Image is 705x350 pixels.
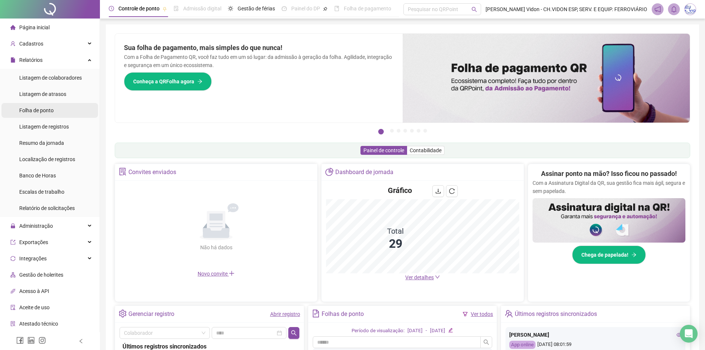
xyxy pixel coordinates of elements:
span: sync [10,256,16,261]
span: Gestão de férias [238,6,275,11]
span: Integrações [19,256,47,261]
div: Convites enviados [128,166,176,179]
span: Controle de ponto [118,6,160,11]
span: down [435,274,440,280]
span: file-text [312,310,320,317]
span: plus [229,270,235,276]
span: Ver detalhes [405,274,434,280]
button: 6 [417,129,420,133]
button: 7 [423,129,427,133]
span: pushpin [162,7,167,11]
h2: Assinar ponto na mão? Isso ficou no passado! [541,169,677,179]
span: Administração [19,223,53,229]
div: Dashboard de jornada [335,166,393,179]
span: search [291,330,297,336]
button: Chega de papelada! [572,246,646,264]
span: Cadastros [19,41,43,47]
span: Banco de Horas [19,173,56,179]
span: team [505,310,513,317]
span: Listagem de colaboradores [19,75,82,81]
span: home [10,25,16,30]
span: api [10,289,16,294]
span: Painel do DP [291,6,320,11]
a: Ver detalhes down [405,274,440,280]
span: bell [671,6,677,13]
div: Gerenciar registro [128,308,174,320]
span: sun [228,6,233,11]
span: solution [10,321,16,326]
button: 1 [378,129,384,134]
span: edit [448,328,453,333]
div: [PERSON_NAME] [509,331,682,339]
span: book [334,6,339,11]
p: Com a Assinatura Digital da QR, sua gestão fica mais ágil, segura e sem papelada. [533,179,685,195]
span: Atestado técnico [19,321,58,327]
span: search [483,339,489,345]
img: 30584 [685,4,696,15]
span: file [10,57,16,63]
button: 4 [403,129,407,133]
span: export [10,240,16,245]
span: Escalas de trabalho [19,189,64,195]
span: Novo convite [198,271,235,277]
a: Abrir registro [270,311,300,317]
span: Acesso à API [19,288,49,294]
span: Relatório de solicitações [19,205,75,211]
span: notification [654,6,661,13]
div: Folhas de ponto [322,308,364,320]
span: Listagem de registros [19,124,69,130]
span: linkedin [27,337,35,344]
span: Aceite de uso [19,304,50,310]
span: pie-chart [325,168,333,176]
span: setting [119,310,127,317]
span: eye [677,332,682,337]
span: instagram [38,337,46,344]
span: user-add [10,41,16,46]
span: facebook [16,337,24,344]
span: Listagem de atrasos [19,91,66,97]
div: [DATE] [407,327,423,335]
span: Folha de pagamento [344,6,391,11]
button: 2 [390,129,394,133]
span: arrow-right [197,79,202,84]
div: - [426,327,427,335]
button: 5 [410,129,414,133]
span: dashboard [282,6,287,11]
span: arrow-right [631,252,637,257]
span: Localização de registros [19,156,75,162]
div: Período de visualização: [352,327,404,335]
span: audit [10,305,16,310]
div: [DATE] [430,327,445,335]
span: search [471,7,477,12]
span: download [435,188,441,194]
span: filter [463,311,468,317]
a: Ver todos [471,311,493,317]
span: Gestão de holerites [19,272,63,278]
h4: Gráfico [388,185,412,196]
span: Conheça a QRFolha agora [133,77,194,86]
div: Open Intercom Messenger [680,325,698,343]
img: banner%2F8d14a306-6205-4263-8e5b-06e9a85ad873.png [403,34,690,123]
span: Contabilidade [410,147,442,153]
span: Admissão digital [183,6,221,11]
span: left [78,339,84,344]
span: Painel de controle [363,147,404,153]
span: clock-circle [109,6,114,11]
div: Últimos registros sincronizados [515,308,597,320]
span: Folha de ponto [19,107,54,113]
span: Exportações [19,239,48,245]
span: lock [10,223,16,229]
div: [DATE] 08:01:59 [509,341,682,349]
div: App online [509,341,536,349]
span: Chega de papelada! [581,251,628,259]
span: Relatórios [19,57,43,63]
button: Conheça a QRFolha agora [124,72,212,91]
p: Com a Folha de Pagamento QR, você faz tudo em um só lugar: da admissão à geração da folha. Agilid... [124,53,394,69]
span: Página inicial [19,24,50,30]
span: solution [119,168,127,176]
span: apartment [10,272,16,277]
div: Não há dados [182,243,250,251]
button: 3 [397,129,400,133]
span: file-done [174,6,179,11]
img: banner%2F02c71560-61a6-44d4-94b9-c8ab97240462.png [533,198,685,243]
